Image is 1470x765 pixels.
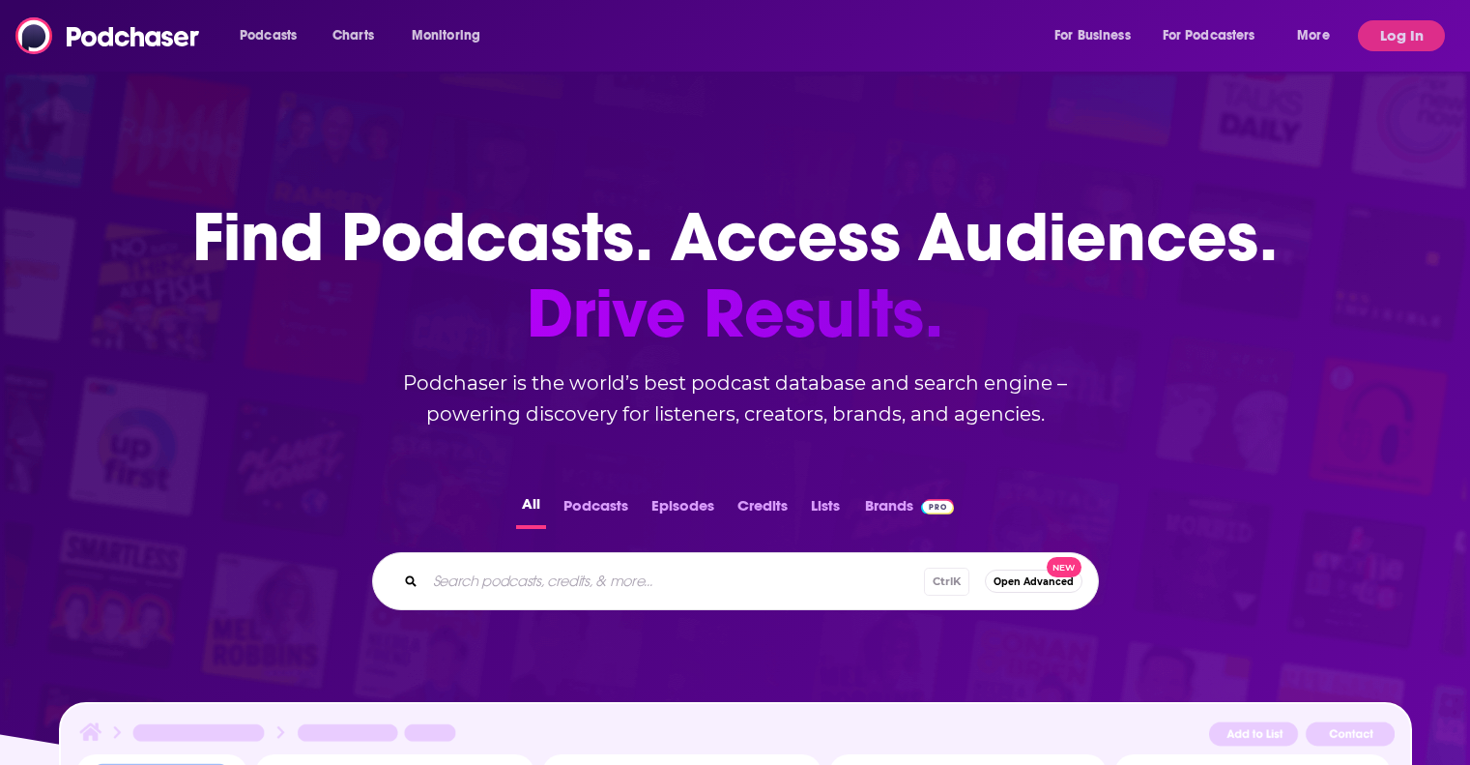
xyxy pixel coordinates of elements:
[994,576,1074,587] span: Open Advanced
[646,491,720,529] button: Episodes
[425,566,924,597] input: Search podcasts, credits, & more...
[924,568,969,596] span: Ctrl K
[1358,20,1445,51] button: Log In
[15,17,201,54] img: Podchaser - Follow, Share and Rate Podcasts
[1150,20,1283,51] button: open menu
[985,570,1082,593] button: Open AdvancedNew
[516,491,546,529] button: All
[921,499,955,515] img: Podchaser Pro
[805,491,846,529] button: Lists
[192,199,1278,352] h1: Find Podcasts. Access Audiences.
[1041,20,1155,51] button: open menu
[332,22,374,49] span: Charts
[372,552,1099,610] div: Search podcasts, credits, & more...
[240,22,297,49] span: Podcasts
[865,491,955,529] a: BrandsPodchaser Pro
[732,491,793,529] button: Credits
[192,276,1278,352] span: Drive Results.
[76,720,1395,753] img: Podcast Insights Header
[398,20,505,51] button: open menu
[412,22,480,49] span: Monitoring
[1283,20,1354,51] button: open menu
[320,20,386,51] a: Charts
[1163,22,1255,49] span: For Podcasters
[1047,557,1081,577] span: New
[1297,22,1330,49] span: More
[1054,22,1131,49] span: For Business
[349,368,1122,429] h2: Podchaser is the world’s best podcast database and search engine – powering discovery for listene...
[226,20,322,51] button: open menu
[558,491,634,529] button: Podcasts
